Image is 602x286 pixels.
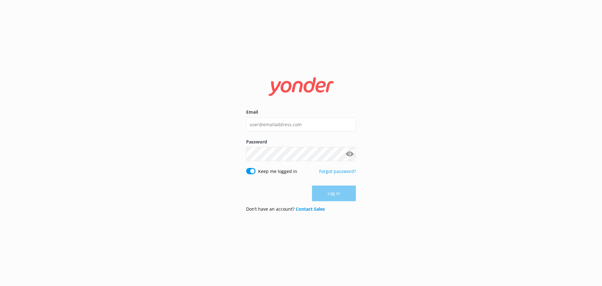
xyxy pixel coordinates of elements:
[319,168,356,174] a: Forgot password?
[246,109,356,116] label: Email
[258,168,297,175] label: Keep me logged in
[246,117,356,132] input: user@emailaddress.com
[246,138,356,145] label: Password
[343,148,356,160] button: Show password
[296,206,325,212] a: Contact Sales
[246,206,325,213] p: Don’t have an account?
